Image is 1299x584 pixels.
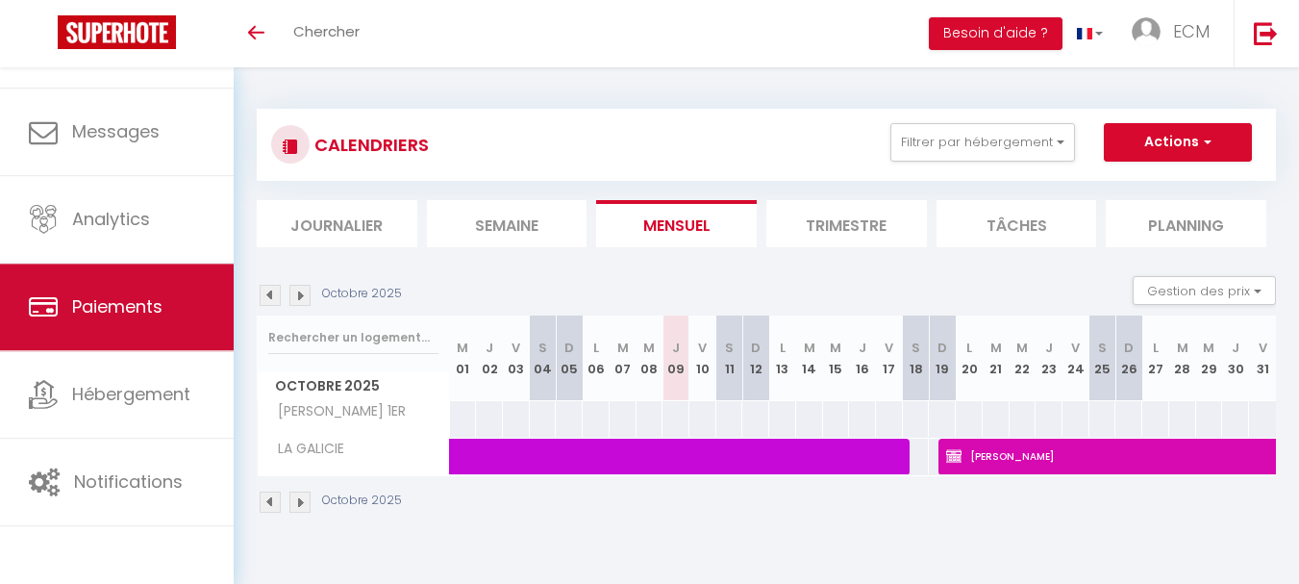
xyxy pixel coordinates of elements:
abbr: J [672,339,680,357]
th: 12 [742,316,769,401]
abbr: J [859,339,866,357]
li: Planning [1106,200,1266,247]
p: Octobre 2025 [322,285,402,303]
th: 13 [769,316,796,401]
abbr: M [643,339,655,357]
span: Paiements [72,294,162,318]
abbr: S [538,339,547,357]
abbr: M [1177,339,1188,357]
li: Mensuel [596,200,757,247]
abbr: M [617,339,629,357]
h3: CALENDRIERS [310,123,429,166]
th: 31 [1249,316,1276,401]
p: Octobre 2025 [322,492,402,510]
span: Notifications [74,470,183,494]
abbr: S [1098,339,1107,357]
abbr: S [912,339,920,357]
th: 11 [716,316,743,401]
input: Rechercher un logement... [268,320,438,355]
abbr: M [1016,339,1028,357]
button: Besoin d'aide ? [929,17,1062,50]
th: 03 [503,316,530,401]
th: 23 [1036,316,1062,401]
th: 05 [556,316,583,401]
button: Gestion des prix [1133,276,1276,305]
th: 01 [450,316,477,401]
th: 15 [823,316,850,401]
th: 24 [1062,316,1089,401]
th: 04 [530,316,557,401]
button: Actions [1104,123,1252,162]
th: 18 [903,316,930,401]
th: 06 [583,316,610,401]
abbr: L [780,339,786,357]
th: 17 [876,316,903,401]
th: 09 [662,316,689,401]
img: Super Booking [58,15,176,49]
span: Hébergement [72,382,190,406]
abbr: M [1203,339,1214,357]
th: 28 [1169,316,1196,401]
th: 07 [610,316,637,401]
img: ... [1132,17,1161,46]
img: logout [1254,21,1278,45]
th: 29 [1196,316,1223,401]
th: 30 [1222,316,1249,401]
li: Trimestre [766,200,927,247]
abbr: V [885,339,893,357]
abbr: D [937,339,947,357]
abbr: L [1153,339,1159,357]
abbr: L [593,339,599,357]
abbr: V [1259,339,1267,357]
li: Semaine [427,200,587,247]
abbr: V [1071,339,1080,357]
th: 27 [1142,316,1169,401]
th: 14 [796,316,823,401]
span: [PERSON_NAME] 1ER [261,401,411,422]
th: 02 [476,316,503,401]
li: Journalier [257,200,417,247]
abbr: J [1045,339,1053,357]
abbr: J [1232,339,1239,357]
span: Analytics [72,207,150,231]
th: 08 [637,316,663,401]
th: 20 [956,316,983,401]
abbr: J [486,339,493,357]
th: 16 [849,316,876,401]
th: 25 [1089,316,1116,401]
th: 10 [689,316,716,401]
th: 26 [1115,316,1142,401]
th: 21 [983,316,1010,401]
abbr: D [751,339,761,357]
abbr: S [725,339,734,357]
abbr: V [698,339,707,357]
abbr: L [966,339,972,357]
abbr: M [830,339,841,357]
li: Tâches [937,200,1097,247]
abbr: V [512,339,520,357]
button: Filtrer par hébergement [890,123,1075,162]
span: LA GALICIE [261,439,349,460]
abbr: D [564,339,574,357]
span: Octobre 2025 [258,372,449,400]
span: ECM [1173,19,1210,43]
th: 22 [1010,316,1037,401]
abbr: M [990,339,1002,357]
th: 19 [929,316,956,401]
span: Messages [72,119,160,143]
abbr: D [1124,339,1134,357]
abbr: M [804,339,815,357]
abbr: M [457,339,468,357]
span: Chercher [293,21,360,41]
